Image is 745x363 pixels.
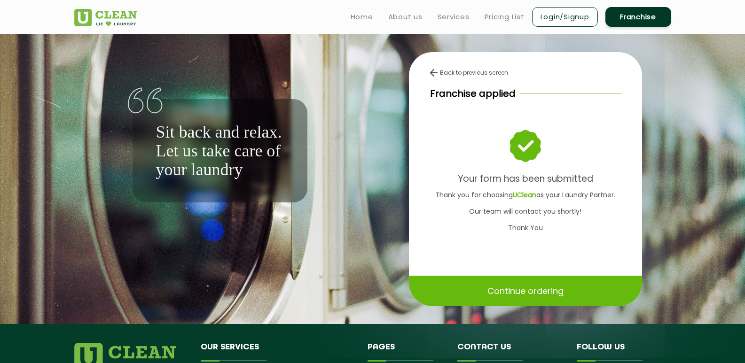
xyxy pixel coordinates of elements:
p: Franchise applied [430,86,516,100]
p: Continue ordering [487,283,564,299]
a: About us [388,11,423,23]
p: Thank you for choosing as your Laundry Partner. Our team will contact you shortly! Thank You [430,187,621,236]
h4: Contact us [457,343,563,361]
a: Franchise [605,7,671,27]
h4: Follow us [577,343,659,361]
a: Services [438,11,470,23]
p: Sit back and relax. Let us take care of your laundry [156,123,284,179]
h4: Pages [368,343,443,361]
img: back-arrow.svg [430,69,438,77]
a: Pricing List [485,11,525,23]
a: Login/Signup [532,7,598,27]
h4: Our Services [201,343,354,361]
b: Your form has been submitted [458,172,593,185]
img: quote-img [128,87,163,114]
img: UClean Laundry and Dry Cleaning [74,9,137,26]
img: success [510,130,540,162]
a: Home [351,11,373,23]
div: Back to previous screen [430,69,621,77]
b: UClean [513,190,536,200]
